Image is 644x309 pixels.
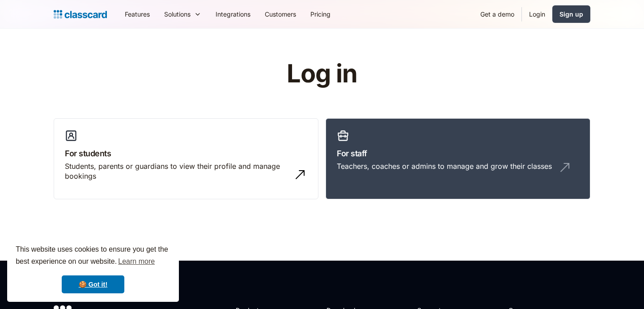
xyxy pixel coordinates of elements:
[258,4,303,24] a: Customers
[62,275,124,293] a: dismiss cookie message
[522,4,552,24] a: Login
[337,147,579,159] h3: For staff
[326,118,590,200] a: For staffTeachers, coaches or admins to manage and grow their classes
[337,161,552,171] div: Teachers, coaches or admins to manage and grow their classes
[473,4,521,24] a: Get a demo
[180,60,464,88] h1: Log in
[65,147,307,159] h3: For students
[54,118,318,200] a: For studentsStudents, parents or guardians to view their profile and manage bookings
[164,9,191,19] div: Solutions
[117,255,156,268] a: learn more about cookies
[208,4,258,24] a: Integrations
[7,236,179,302] div: cookieconsent
[65,161,289,181] div: Students, parents or guardians to view their profile and manage bookings
[303,4,338,24] a: Pricing
[552,5,590,23] a: Sign up
[157,4,208,24] div: Solutions
[118,4,157,24] a: Features
[559,9,583,19] div: Sign up
[16,244,170,268] span: This website uses cookies to ensure you get the best experience on our website.
[54,8,107,21] a: home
